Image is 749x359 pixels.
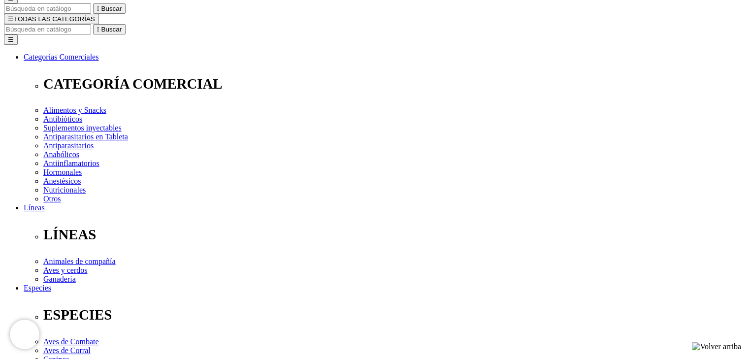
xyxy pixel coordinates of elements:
[43,124,122,132] a: Suplementos inyectables
[97,26,99,33] i: 
[43,168,82,176] a: Hormonales
[10,320,39,349] iframe: Brevo live chat
[43,76,745,92] p: CATEGORÍA COMERCIAL
[43,227,745,243] p: LÍNEAS
[43,257,116,265] a: Animales de compañía
[43,177,81,185] a: Anestésicos
[8,15,14,23] span: ☰
[43,150,79,159] a: Anabólicos
[43,106,106,114] a: Alimentos y Snacks
[43,132,128,141] a: Antiparasitarios en Tableta
[43,307,745,323] p: ESPECIES
[43,266,87,274] a: Aves y cerdos
[43,337,99,346] a: Aves de Combate
[43,115,82,123] a: Antibióticos
[4,14,99,24] button: ☰TODAS LAS CATEGORÍAS
[93,24,126,34] button:  Buscar
[4,34,18,45] button: ☰
[24,284,51,292] a: Especies
[43,195,61,203] a: Otros
[93,3,126,14] button:  Buscar
[97,5,99,12] i: 
[4,3,91,14] input: Buscar
[4,24,91,34] input: Buscar
[43,159,99,167] a: Antiinflamatorios
[24,53,98,61] a: Categorías Comerciales
[43,141,94,150] a: Antiparasitarios
[43,275,76,283] a: Ganadería
[43,186,86,194] a: Nutricionales
[101,26,122,33] span: Buscar
[24,203,45,212] a: Líneas
[101,5,122,12] span: Buscar
[43,346,91,355] a: Aves de Corral
[692,342,741,351] img: Volver arriba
